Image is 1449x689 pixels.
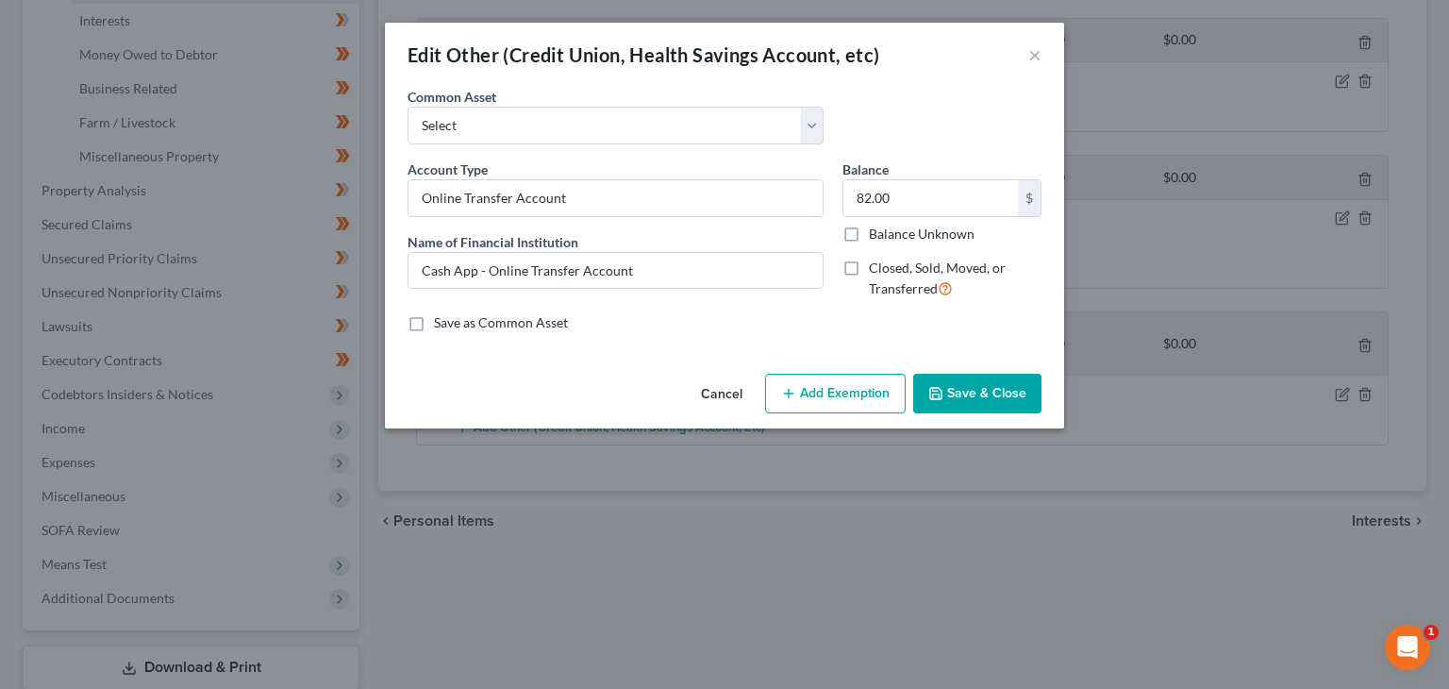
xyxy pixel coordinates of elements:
button: × [1028,43,1041,66]
input: Credit Union, HSA, etc [408,180,823,216]
input: 0.00 [843,180,1018,216]
input: Enter name... [408,253,823,289]
iframe: Intercom live chat [1385,625,1430,670]
label: Balance Unknown [869,225,974,244]
button: Cancel [686,376,758,413]
button: Add Exemption [765,374,906,413]
div: Edit Other (Credit Union, Health Savings Account, etc) [408,42,880,68]
label: Balance [842,160,889,179]
label: Account Type [408,160,488,179]
div: $ [1018,180,1041,216]
span: Closed, Sold, Moved, or Transferred [869,260,1006,296]
label: Common Asset [408,87,496,107]
label: Save as Common Asset [434,313,568,332]
span: Name of Financial Institution [408,234,578,250]
button: Save & Close [913,374,1041,413]
span: 1 [1424,625,1439,640]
